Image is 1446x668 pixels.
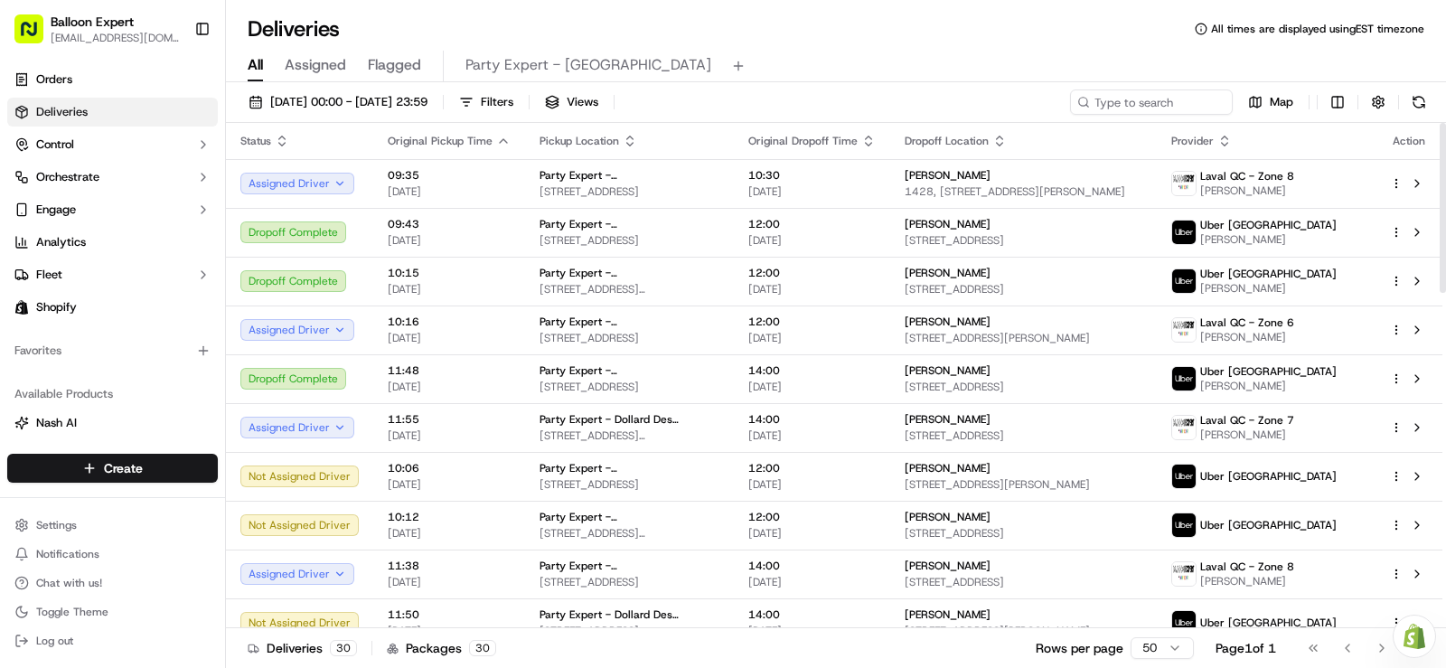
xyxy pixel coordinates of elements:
div: 📗 [18,357,33,372]
input: Got a question? Start typing here... [47,117,325,136]
span: 14:00 [748,607,876,622]
span: Nash AI [36,415,77,431]
span: [STREET_ADDRESS][PERSON_NAME] [905,624,1142,638]
img: profile_balloonexpert_internal.png [1172,172,1196,195]
a: Orders [7,65,218,94]
span: [PERSON_NAME] [905,607,991,622]
button: [EMAIL_ADDRESS][DOMAIN_NAME] [51,31,180,45]
span: 1428, [STREET_ADDRESS][PERSON_NAME] [905,184,1142,199]
img: Shopify logo [14,300,29,315]
div: Past conversations [18,235,121,249]
div: 30 [469,640,496,656]
div: Favorites [7,336,218,365]
input: Type to search [1070,89,1233,115]
div: Available Products [7,380,218,409]
span: 10:12 [388,510,511,524]
span: Settings [36,518,77,532]
div: We're available if you need us! [81,191,249,205]
span: Pickup Location [540,134,619,148]
button: Start new chat [307,178,329,200]
span: Laval QC - Zone 8 [1200,560,1294,574]
span: Uber [GEOGRAPHIC_DATA] [1200,218,1337,232]
img: Nash [18,18,54,54]
button: Settings [7,513,218,538]
a: Nash AI [14,415,211,431]
div: Action [1390,134,1428,148]
button: Views [537,89,606,115]
span: [DATE] [388,477,511,492]
img: profile_balloonexpert_internal.png [1172,318,1196,342]
span: [PERSON_NAME] [1200,330,1294,344]
span: Log out [36,634,73,648]
p: Welcome 👋 [18,72,329,101]
span: Orders [36,71,72,88]
span: [DATE] [748,624,876,638]
div: 💻 [153,357,167,372]
div: Deliveries [248,639,357,657]
span: 09:35 [388,168,511,183]
span: 11:48 [388,363,511,378]
button: Fleet [7,260,218,289]
span: [PERSON_NAME] [56,280,146,295]
span: 14:00 [748,412,876,427]
span: 10:15 [388,266,511,280]
span: Uber [GEOGRAPHIC_DATA] [1200,518,1337,532]
span: Deliveries [36,104,88,120]
span: Laval QC - Zone 8 [1200,169,1294,183]
span: 11:38 [388,559,511,573]
span: Party Expert - Dollard Des Ormeaux [540,607,719,622]
span: Create [104,459,143,477]
span: [PERSON_NAME] [905,412,991,427]
span: [STREET_ADDRESS] [540,233,719,248]
span: [STREET_ADDRESS] [540,184,719,199]
a: Analytics [7,228,218,257]
span: [PERSON_NAME] [905,461,991,475]
span: 11:50 [388,607,511,622]
span: [DATE] [748,331,876,345]
span: [PERSON_NAME] [1200,428,1294,442]
span: 10:06 [388,461,511,475]
span: [DATE] [748,526,876,541]
button: Refresh [1406,89,1432,115]
span: [DATE] [388,282,511,296]
span: [PERSON_NAME] [1200,183,1294,198]
span: Knowledge Base [36,355,138,373]
button: See all [280,231,329,253]
span: • [150,280,156,295]
span: Fleet [36,267,62,283]
img: uber-new-logo.jpeg [1172,367,1196,390]
span: Engage [36,202,76,218]
span: [PERSON_NAME] [905,510,991,524]
button: Log out [7,628,218,654]
a: Powered byPylon [127,399,219,413]
span: [STREET_ADDRESS] [905,526,1142,541]
span: Party Expert - [GEOGRAPHIC_DATA] [465,54,711,76]
span: Uber [GEOGRAPHIC_DATA] [1200,267,1337,281]
button: Control [7,130,218,159]
button: Toggle Theme [7,599,218,625]
h1: Deliveries [248,14,340,43]
span: [STREET_ADDRESS] [540,477,719,492]
span: Assigned [285,54,346,76]
span: [STREET_ADDRESS][PERSON_NAME] [905,331,1142,345]
a: Deliveries [7,98,218,127]
button: Chat with us! [7,570,218,596]
span: Control [36,136,74,153]
span: Party Expert - [GEOGRAPHIC_DATA] [540,363,719,378]
span: 12:00 [748,315,876,329]
p: Rows per page [1036,639,1123,657]
span: [DATE] [160,280,197,295]
span: [PERSON_NAME] [1200,281,1337,296]
span: 14:00 [748,559,876,573]
span: [DATE] [748,575,876,589]
div: 30 [330,640,357,656]
img: profile_balloonexpert_internal.png [1172,562,1196,586]
a: Shopify [7,293,218,322]
button: Create [7,454,218,483]
span: [STREET_ADDRESS][PERSON_NAME] [540,526,719,541]
span: [DATE] [748,233,876,248]
span: [STREET_ADDRESS] [540,575,719,589]
span: 09:43 [388,217,511,231]
button: Balloon Expert[EMAIL_ADDRESS][DOMAIN_NAME] [7,7,187,51]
